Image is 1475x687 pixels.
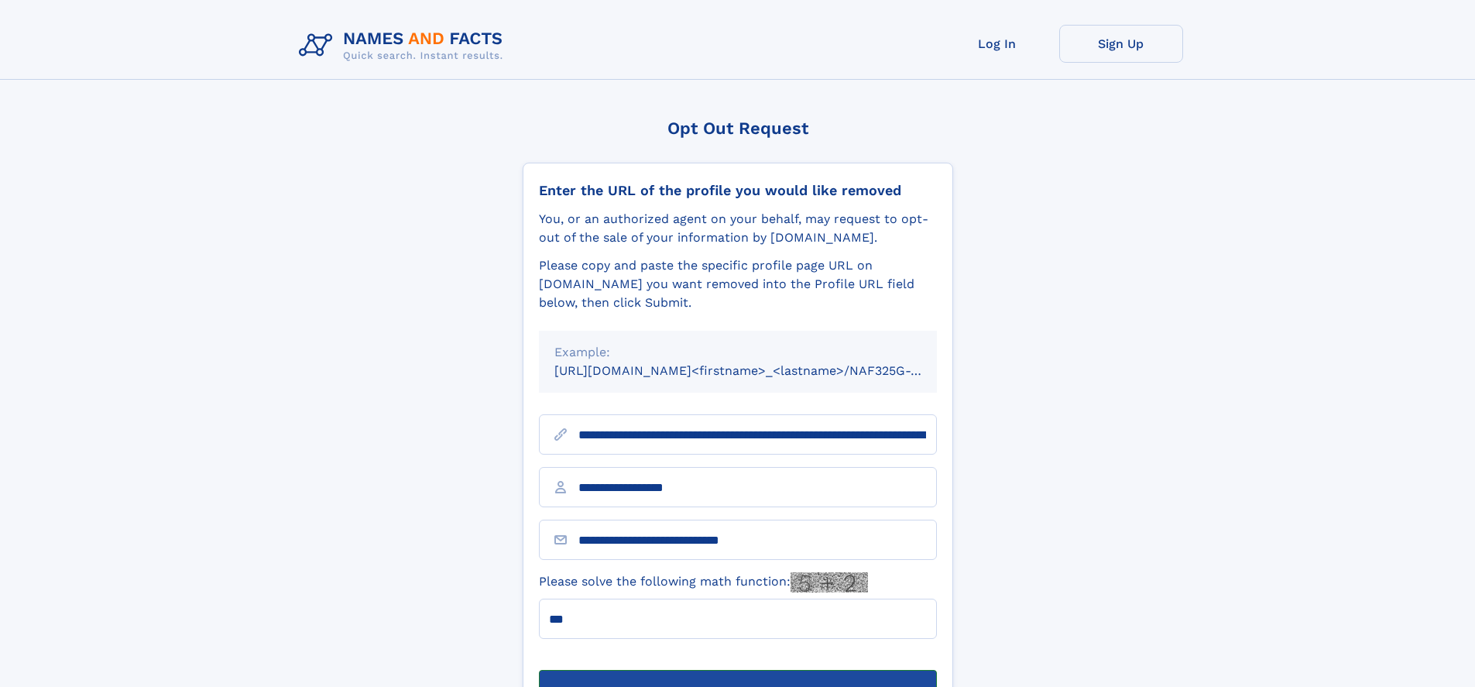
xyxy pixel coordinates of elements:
[554,343,921,362] div: Example:
[1059,25,1183,63] a: Sign Up
[523,119,953,138] div: Opt Out Request
[539,256,937,312] div: Please copy and paste the specific profile page URL on [DOMAIN_NAME] you want removed into the Pr...
[539,572,868,593] label: Please solve the following math function:
[554,363,966,378] small: [URL][DOMAIN_NAME]<firstname>_<lastname>/NAF325G-xxxxxxxx
[539,182,937,199] div: Enter the URL of the profile you would like removed
[539,210,937,247] div: You, or an authorized agent on your behalf, may request to opt-out of the sale of your informatio...
[935,25,1059,63] a: Log In
[293,25,516,67] img: Logo Names and Facts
